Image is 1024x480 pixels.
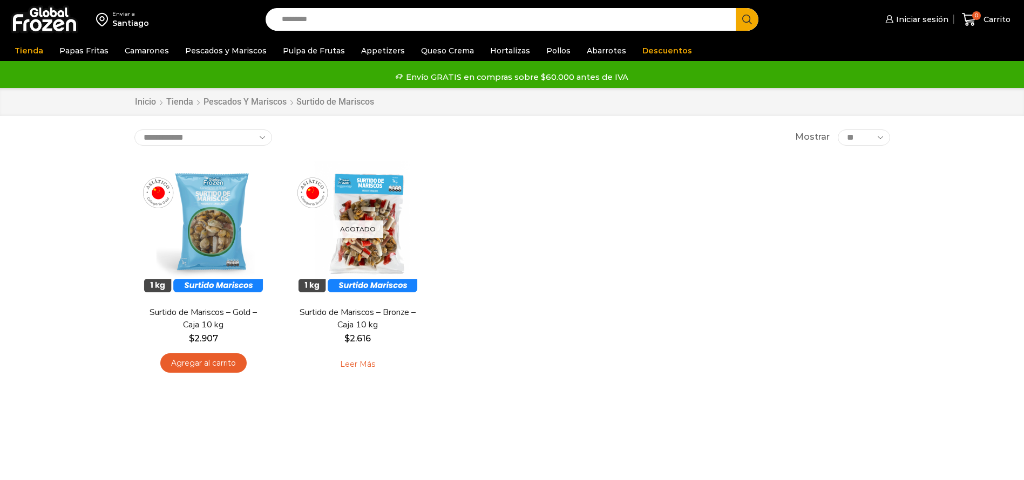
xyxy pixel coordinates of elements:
[112,18,149,29] div: Santiago
[356,40,410,61] a: Appetizers
[189,333,218,344] bdi: 2.907
[883,9,948,30] a: Iniciar sesión
[485,40,535,61] a: Hortalizas
[344,333,371,344] bdi: 2.616
[795,131,830,143] span: Mostrar
[180,40,272,61] a: Pescados y Mariscos
[134,129,272,146] select: Pedido de la tienda
[119,40,174,61] a: Camarones
[736,8,758,31] button: Search button
[141,306,265,331] a: Surtido de Mariscos – Gold – Caja 10 kg
[295,306,419,331] a: Surtido de Mariscos – Bronze – Caja 10 kg
[134,96,374,108] nav: Breadcrumb
[959,7,1013,32] a: 0 Carrito
[134,96,157,108] a: Inicio
[9,40,49,61] a: Tienda
[416,40,479,61] a: Queso Crema
[344,333,350,344] span: $
[203,96,287,108] a: Pescados y Mariscos
[96,10,112,29] img: address-field-icon.svg
[160,353,247,373] a: Agregar al carrito: “Surtido de Mariscos - Gold - Caja 10 kg”
[981,14,1011,25] span: Carrito
[54,40,114,61] a: Papas Fritas
[333,220,383,238] p: Agotado
[972,11,981,20] span: 0
[112,10,149,18] div: Enviar a
[296,97,374,107] h1: Surtido de Mariscos
[189,333,194,344] span: $
[541,40,576,61] a: Pollos
[277,40,350,61] a: Pulpa de Frutas
[323,353,392,376] a: Leé más sobre “Surtido de Mariscos - Bronze - Caja 10 kg”
[637,40,697,61] a: Descuentos
[166,96,194,108] a: Tienda
[581,40,632,61] a: Abarrotes
[893,14,948,25] span: Iniciar sesión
